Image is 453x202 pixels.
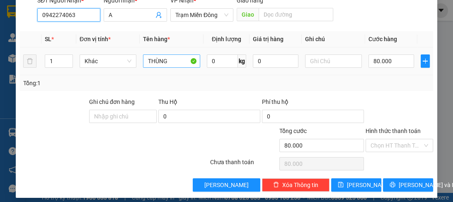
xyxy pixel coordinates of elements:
div: Tổng: 1 [23,79,176,88]
span: user-add [155,12,162,18]
span: delete [273,182,279,188]
span: [PERSON_NAME] [347,180,391,190]
span: Xóa Thông tin [282,180,318,190]
label: Hình thức thanh toán [366,128,421,134]
span: Cước hàng [368,36,397,42]
span: Đơn vị tính [80,36,111,42]
span: Khác [85,55,131,67]
input: Dọc đường [259,8,333,21]
button: printer[PERSON_NAME] và In [383,178,433,192]
span: Định lượng [212,36,241,42]
input: VD: Bàn, Ghế [143,54,200,68]
span: Thu Hộ [158,99,177,105]
div: Phí thu hộ [262,97,364,110]
span: Giá trị hàng [253,36,283,42]
button: save[PERSON_NAME] [331,178,381,192]
button: deleteXóa Thông tin [262,178,329,192]
button: [PERSON_NAME] [193,178,260,192]
span: SL [45,36,51,42]
span: plus [421,58,429,64]
span: Giao [237,8,259,21]
div: Chưa thanh toán [209,158,279,172]
span: Tên hàng [143,36,170,42]
span: [PERSON_NAME] [204,180,249,190]
span: Trạm Miền Đông [175,9,228,21]
span: kg [238,54,246,68]
input: 0 [253,54,298,68]
th: Ghi chú [302,31,365,47]
label: Ghi chú đơn hàng [89,99,135,105]
input: Ghi chú đơn hàng [89,110,157,123]
input: Ghi Chú [305,54,362,68]
button: delete [23,54,36,68]
span: Tổng cước [279,128,307,134]
span: printer [390,182,395,188]
span: save [338,182,344,188]
button: plus [421,54,430,68]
